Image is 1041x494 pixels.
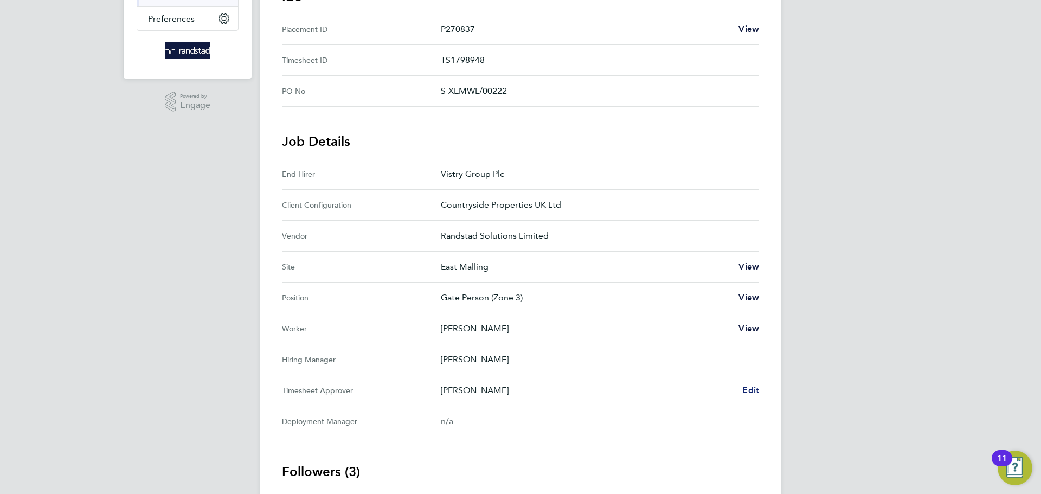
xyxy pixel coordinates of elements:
span: Engage [180,101,210,110]
p: Gate Person (Zone 3) [441,291,730,304]
div: Client Configuration [282,198,441,211]
div: Placement ID [282,23,441,36]
span: Edit [742,385,759,395]
div: n/a [441,415,742,428]
div: Timesheet Approver [282,384,441,397]
h3: Job Details [282,133,759,150]
span: View [738,323,759,333]
a: Powered byEngage [165,92,211,112]
div: 11 [997,458,1007,472]
span: View [738,24,759,34]
a: View [738,291,759,304]
p: Vistry Group Plc [441,168,750,181]
p: P270837 [441,23,730,36]
a: View [738,260,759,273]
p: Randstad Solutions Limited [441,229,750,242]
span: View [738,261,759,272]
a: View [738,23,759,36]
img: randstad-logo-retina.png [165,42,210,59]
a: View [738,322,759,335]
p: [PERSON_NAME] [441,322,730,335]
div: Site [282,260,441,273]
div: Position [282,291,441,304]
div: Vendor [282,229,441,242]
p: [PERSON_NAME] [441,384,734,397]
button: Preferences [137,7,238,30]
div: Timesheet ID [282,54,441,67]
p: East Malling [441,260,730,273]
p: Countryside Properties UK Ltd [441,198,750,211]
div: Deployment Manager [282,415,441,428]
p: TS1798948 [441,54,750,67]
p: [PERSON_NAME] [441,353,750,366]
span: View [738,292,759,303]
a: Go to home page [137,42,239,59]
div: Hiring Manager [282,353,441,366]
div: Worker [282,322,441,335]
span: Powered by [180,92,210,101]
p: S-XEMWL/00222 [441,85,750,98]
div: PO No [282,85,441,98]
button: Open Resource Center, 11 new notifications [998,451,1032,485]
h3: Followers (3) [282,463,759,480]
a: Edit [742,384,759,397]
div: End Hirer [282,168,441,181]
span: Preferences [148,14,195,24]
